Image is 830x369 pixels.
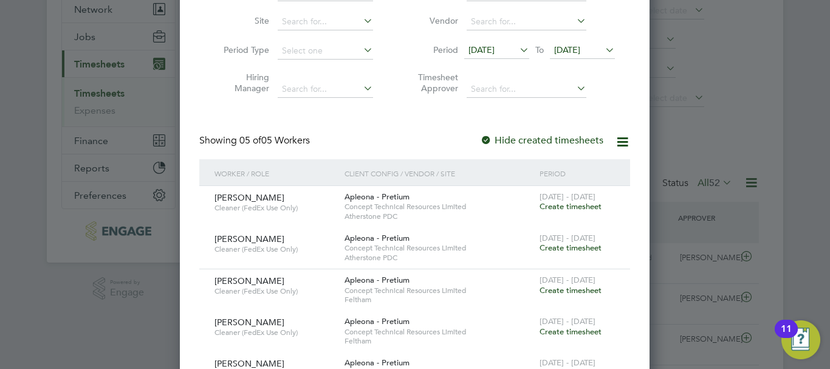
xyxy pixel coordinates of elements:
span: Cleaner (FedEx Use Only) [214,203,335,213]
span: Apleona - Pretium [345,357,410,368]
span: Atherstone PDC [345,212,533,221]
span: [DATE] - [DATE] [540,233,595,243]
span: [PERSON_NAME] [214,358,284,369]
span: Apleona - Pretium [345,191,410,202]
input: Search for... [467,13,586,30]
span: Feltham [345,295,533,305]
span: Feltham [345,336,533,346]
span: Apleona - Pretium [345,275,410,285]
label: Timesheet Approver [403,72,458,94]
input: Search for... [278,81,373,98]
span: [PERSON_NAME] [214,192,284,203]
span: 05 of [239,134,261,147]
span: Concept Technical Resources Limited [345,243,533,253]
span: Atherstone PDC [345,253,533,263]
span: [DATE] - [DATE] [540,191,595,202]
span: Cleaner (FedEx Use Only) [214,328,335,337]
span: Apleona - Pretium [345,316,410,326]
span: Cleaner (FedEx Use Only) [214,244,335,254]
div: Client Config / Vendor / Site [341,159,537,187]
span: [PERSON_NAME] [214,233,284,244]
label: Period Type [214,44,269,55]
span: 05 Workers [239,134,310,147]
input: Search for... [278,13,373,30]
span: [DATE] - [DATE] [540,316,595,326]
span: Create timesheet [540,243,602,253]
span: Concept Technical Resources Limited [345,202,533,212]
span: Create timesheet [540,326,602,337]
span: [PERSON_NAME] [214,317,284,328]
div: Showing [199,134,312,147]
div: Period [537,159,618,187]
span: [PERSON_NAME] [214,275,284,286]
span: [DATE] [554,44,580,55]
label: Period [403,44,458,55]
span: Create timesheet [540,285,602,295]
span: [DATE] [468,44,495,55]
span: [DATE] - [DATE] [540,275,595,285]
input: Search for... [467,81,586,98]
span: Cleaner (FedEx Use Only) [214,286,335,296]
label: Site [214,15,269,26]
span: Concept Technical Resources Limited [345,327,533,337]
span: Create timesheet [540,201,602,212]
button: Open Resource Center, 11 new notifications [781,320,820,359]
label: Vendor [403,15,458,26]
span: [DATE] - [DATE] [540,357,595,368]
div: 11 [781,329,792,345]
label: Hiring Manager [214,72,269,94]
div: Worker / Role [211,159,341,187]
span: Apleona - Pretium [345,233,410,243]
input: Select one [278,43,373,60]
label: Hide created timesheets [480,134,603,147]
span: Concept Technical Resources Limited [345,286,533,295]
span: To [532,42,547,58]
